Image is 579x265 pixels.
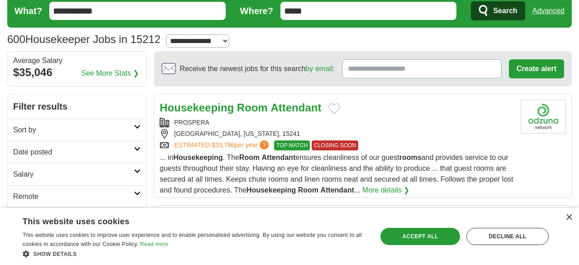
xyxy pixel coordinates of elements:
a: Housekeeping Room Attendant [160,101,321,114]
strong: Housekeeping [173,154,223,161]
span: Show details [33,251,77,257]
span: 600 [7,31,25,48]
strong: Housekeeping [160,101,234,114]
button: Search [471,1,525,20]
div: Accept all [380,228,460,245]
div: PROSPERA [160,118,513,127]
div: [GEOGRAPHIC_DATA], [US_STATE], 15241 [160,129,513,139]
label: What? [14,4,42,18]
strong: Room [239,154,260,161]
strong: Room [298,186,318,194]
span: ? [260,140,269,149]
span: ... in . The ensures cleanliness of our guest and provides service to our guests throughout their... [160,154,513,194]
a: See More Stats ❯ [81,68,139,79]
img: Company logo [521,100,566,134]
a: Remote [8,185,146,207]
a: Salary [8,163,146,185]
h2: Filter results [8,94,146,119]
span: This website uses cookies to improve user experience and to enable personalised advertising. By u... [23,232,362,247]
span: TOP MATCH [274,140,310,150]
div: Close [565,214,572,221]
a: Location [8,207,146,230]
div: $35,046 [13,64,141,81]
a: More details ❯ [362,185,410,196]
h2: Remote [13,191,134,202]
a: ESTIMATED:$33,786per year? [174,140,271,150]
div: Show details [23,249,367,258]
h2: Date posted [13,147,134,158]
strong: Housekeeping [247,186,296,194]
span: CLOSING SOON [312,140,358,150]
strong: Attendant [262,154,296,161]
a: Advanced [532,2,565,20]
div: This website uses cookies [23,213,344,227]
strong: Room [237,101,268,114]
h2: Salary [13,169,134,180]
label: Where? [240,4,273,18]
a: Read more, opens a new window [140,241,168,247]
button: Create alert [509,59,564,78]
a: Sort by [8,119,146,141]
button: Add to favorite jobs [328,103,340,114]
strong: Attendant [320,186,354,194]
strong: rooms [399,154,422,161]
h1: Housekeeper Jobs in 15212 [7,33,161,45]
a: Date posted [8,141,146,163]
span: $33,786 [212,141,235,149]
h2: Sort by [13,125,134,135]
a: by email [306,65,333,72]
span: Receive the newest jobs for this search : [180,63,334,74]
strong: Attendant [271,101,321,114]
div: Average Salary [13,57,141,64]
div: Decline all [466,228,549,245]
span: Search [493,2,517,20]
